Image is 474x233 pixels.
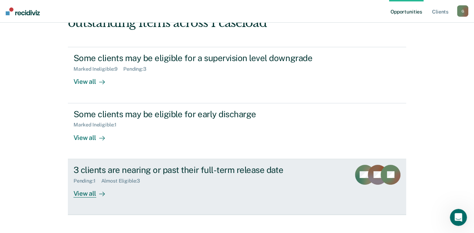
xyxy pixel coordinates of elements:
div: Pending : 1 [74,178,101,184]
div: Some clients may be eligible for early discharge [74,109,323,119]
a: Some clients may be eligible for a supervision level downgradeMarked Ineligible:9Pending:3View all [68,47,406,103]
div: Pending : 3 [123,66,152,72]
div: Hi, [PERSON_NAME]. We’ve found some outstanding items across 1 caseload [68,1,339,30]
div: View all [74,128,113,142]
iframe: Intercom live chat [450,209,467,226]
div: Almost Eligible : 3 [101,178,146,184]
div: Marked Ineligible : 9 [74,66,123,72]
div: Some clients may be eligible for a supervision level downgrade [74,53,323,63]
div: Marked Ineligible : 1 [74,122,122,128]
div: View all [74,184,113,197]
a: 3 clients are nearing or past their full-term release datePending:1Almost Eligible:3View all [68,159,406,215]
button: G [457,5,468,17]
div: 3 clients are nearing or past their full-term release date [74,165,323,175]
img: Recidiviz [6,7,40,15]
a: Some clients may be eligible for early dischargeMarked Ineligible:1View all [68,103,406,159]
div: View all [74,72,113,86]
